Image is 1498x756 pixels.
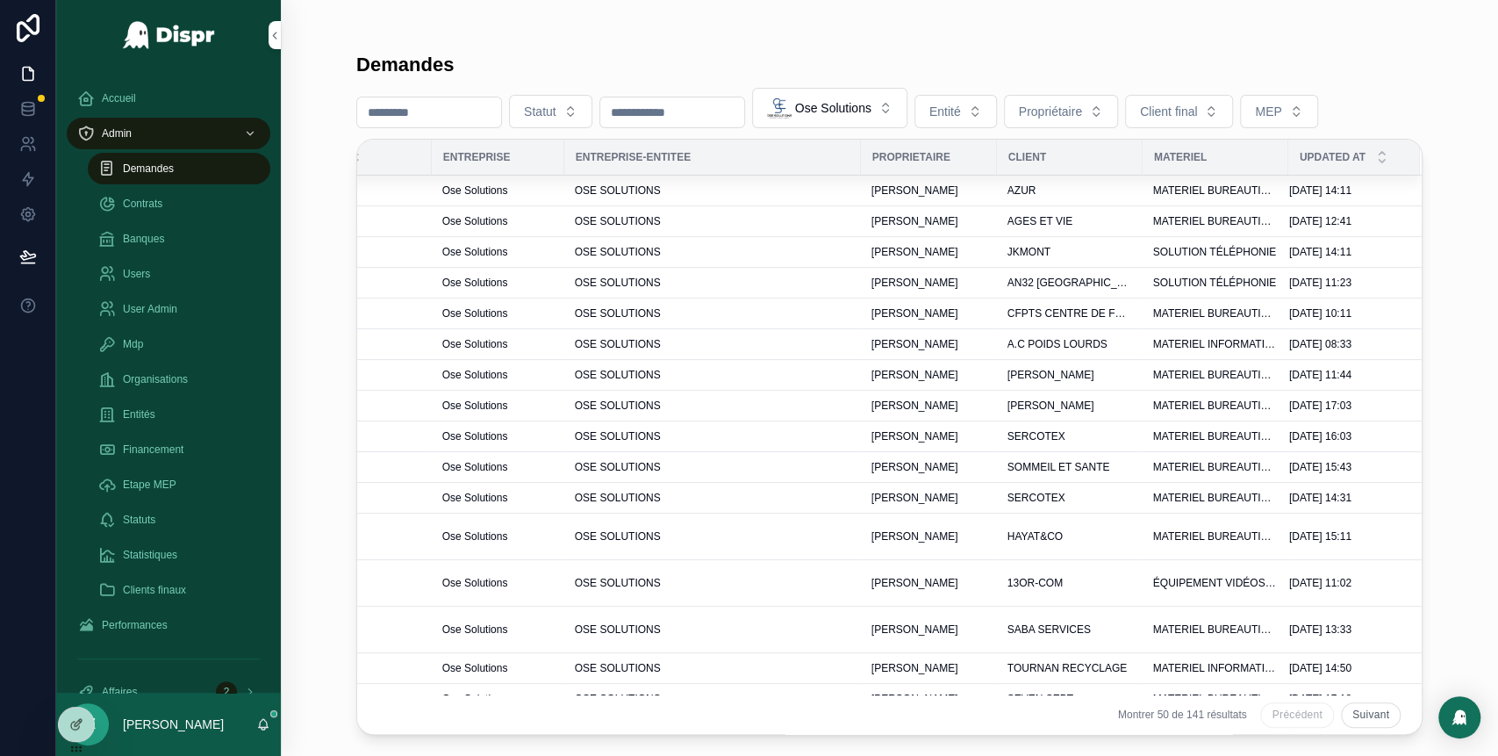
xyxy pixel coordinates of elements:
a: OSE SOLUTIONS [575,399,850,413]
span: JZ [80,714,96,735]
span: MATERIEL BUREAUTIQUE [1153,623,1278,637]
a: MATERIEL BUREAUTIQUE [1153,460,1278,474]
span: [PERSON_NAME] [871,692,958,706]
span: Clients finaux [123,583,186,597]
span: Ose Solutions [442,306,508,320]
span: OSE SOLUTIONS [575,214,661,228]
a: Accueil [67,83,270,114]
a: OSE SOLUTIONS [575,184,850,198]
span: [PERSON_NAME] [871,491,958,505]
a: [PERSON_NAME] [871,429,986,443]
a: OSE SOLUTIONS [575,576,850,590]
span: OSE SOLUTIONS [575,623,661,637]
a: [PERSON_NAME] [871,529,986,544]
span: Client final [1140,103,1197,120]
a: SOLUTION TÉLÉPHONIE [1153,245,1278,259]
span: Entité [929,103,961,120]
span: Updated at [1300,150,1365,164]
span: User Admin [123,302,177,316]
a: Financement [88,434,270,465]
a: MATERIEL INFORMATIQUE [1153,337,1278,351]
span: Ose Solutions [442,429,508,443]
span: Proprietaire [872,150,950,164]
a: AN32 [GEOGRAPHIC_DATA] [1007,276,1132,290]
span: Performances [102,618,168,632]
span: OSE SOLUTIONS [575,460,661,474]
span: [PERSON_NAME] [871,623,958,637]
a: [DATE] 10:11 [1289,306,1399,320]
a: Ose Solutions [442,276,554,290]
a: JKMONT [1007,245,1132,259]
span: [DATE] 10:11 [1289,306,1351,320]
span: [PERSON_NAME] [871,399,958,413]
span: MATERIEL BUREAUTIQUE [1153,214,1278,228]
a: Ose Solutions [442,429,554,443]
a: [PERSON_NAME] [871,576,986,590]
a: 13OR-COM [1007,576,1132,590]
a: Banques [88,223,270,255]
span: AGES ET VIE [1007,214,1072,228]
button: Select Button [1004,95,1118,128]
span: Users [123,267,150,281]
a: Ose Solutions [442,214,554,228]
a: Ose Solutions [442,184,554,198]
a: [PERSON_NAME] [871,623,986,637]
a: User Admin [88,293,270,325]
span: Organisations [123,372,188,386]
span: SERCOTEX [1007,491,1065,505]
span: Client [1008,150,1046,164]
a: MATERIEL BUREAUTIQUE [1153,368,1278,382]
button: Select Button [1125,95,1233,128]
span: OSE SOLUTIONS [575,368,661,382]
span: [PERSON_NAME] [871,337,958,351]
a: Ose Solutions [442,576,554,590]
a: [DATE] 17:18 [1289,692,1399,706]
span: OSE SOLUTIONS [575,491,661,505]
a: Etape MEP [88,469,270,500]
a: [DATE] 11:02 [1289,576,1399,590]
a: OSE SOLUTIONS [575,623,850,637]
span: Accueil [102,91,136,105]
a: Ose Solutions [442,491,554,505]
a: OSE SOLUTIONS [575,491,850,505]
span: OSE SOLUTIONS [575,429,661,443]
span: [PERSON_NAME] [871,576,958,590]
span: [DATE] 16:03 [1289,429,1351,443]
a: OSE SOLUTIONS [575,661,850,675]
span: [DATE] 14:31 [1289,491,1351,505]
span: Ose Solutions [442,184,508,198]
a: [DATE] 14:11 [1289,184,1399,198]
span: [DATE] 14:11 [1289,245,1351,259]
a: HAYAT&CO [1007,529,1132,544]
a: [DATE] 14:11 [1289,245,1399,259]
a: [DATE] 13:33 [1289,623,1399,637]
a: [PERSON_NAME] [1007,399,1132,413]
span: OSE SOLUTIONS [575,661,661,675]
a: MATERIEL BUREAUTIQUE [1153,491,1278,505]
span: [DATE] 13:33 [1289,623,1351,637]
span: [PERSON_NAME] [871,368,958,382]
span: [PERSON_NAME] [871,661,958,675]
span: OSE SOLUTIONS [575,184,661,198]
div: Open Intercom Messenger [1438,696,1480,738]
a: [PERSON_NAME] [871,184,986,198]
p: [PERSON_NAME] [123,716,224,733]
span: Ose Solutions [442,460,508,474]
a: MATERIEL BUREAUTIQUE [1153,184,1278,198]
a: Organisations [88,364,270,395]
a: ÉQUIPEMENT VIDÉOSURVEILLANCE & ALARME [1153,576,1278,590]
span: Contrats [123,197,162,211]
a: OSE SOLUTIONS [575,306,850,320]
span: [PERSON_NAME] [871,429,958,443]
span: Ose Solutions [442,661,508,675]
span: Montrer 50 de 141 résultats [1117,708,1246,722]
a: Contrats [88,188,270,220]
a: SOMMEIL ET SANTE [1007,460,1132,474]
span: OSE SOLUTIONS [575,529,661,544]
span: Ose Solutions [442,491,508,505]
a: SERCOTEX [1007,491,1132,505]
a: [DATE] 12:41 [1289,214,1399,228]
